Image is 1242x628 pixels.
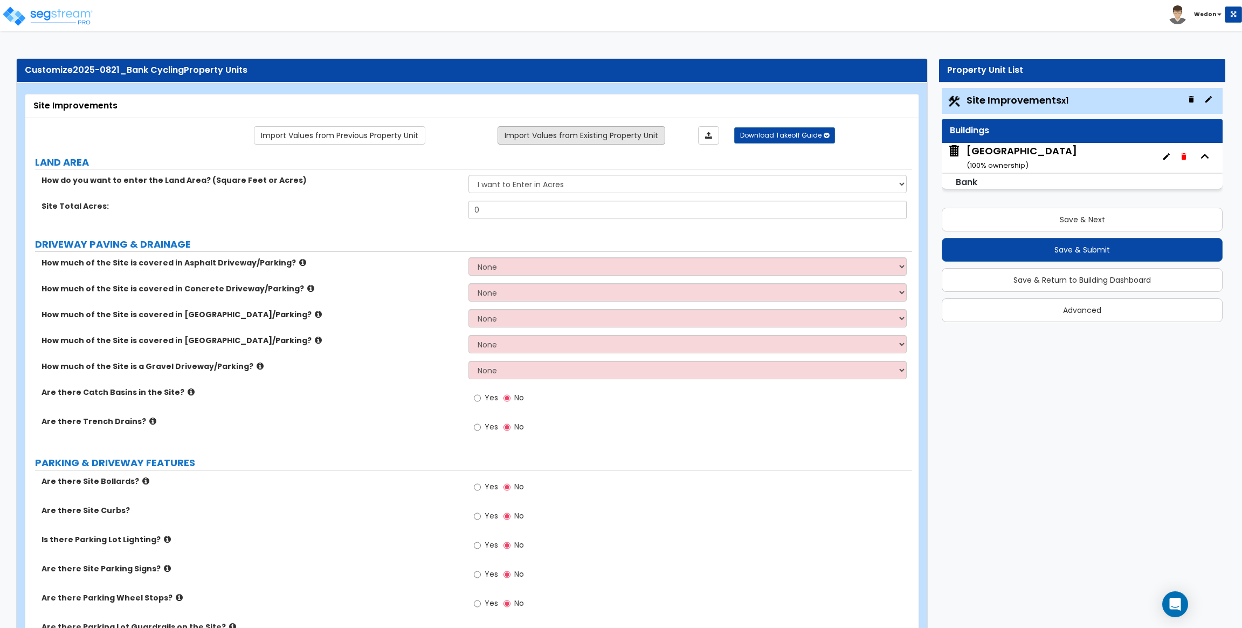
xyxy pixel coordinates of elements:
input: Yes [474,392,481,404]
span: Yes [485,421,498,432]
span: Download Takeoff Guide [740,131,822,140]
input: Yes [474,421,481,433]
input: Yes [474,481,481,493]
img: logo_pro_r.png [2,5,93,27]
label: Are there Parking Wheel Stops? [42,592,460,603]
label: Are there Site Parking Signs? [42,563,460,574]
img: building.svg [947,144,961,158]
input: No [503,421,510,433]
i: click for more info! [188,388,195,396]
input: Yes [474,510,481,522]
a: Import the dynamic attribute values from existing properties. [498,126,665,145]
i: click for more info! [164,564,171,572]
button: Save & Return to Building Dashboard [942,268,1223,292]
span: No [514,510,524,521]
i: click for more info! [176,593,183,602]
input: Yes [474,598,481,610]
button: Advanced [942,298,1223,322]
label: DRIVEWAY PAVING & DRAINAGE [35,237,912,251]
label: How do you want to enter the Land Area? (Square Feet or Acres) [42,175,460,186]
label: How much of the Site is a Gravel Driveway/Parking? [42,361,460,372]
i: click for more info! [315,336,322,344]
label: How much of the Site is covered in [GEOGRAPHIC_DATA]/Parking? [42,335,460,346]
span: Yes [485,598,498,609]
span: No [514,392,524,403]
small: x1 [1061,95,1068,106]
label: Are there Trench Drains? [42,416,460,427]
i: click for more info! [149,417,156,425]
input: No [503,569,510,581]
span: No [514,481,524,492]
input: No [503,510,510,522]
span: Yes [485,569,498,579]
label: How much of the Site is covered in Asphalt Driveway/Parking? [42,257,460,268]
i: click for more info! [315,310,322,318]
button: Download Takeoff Guide [734,127,835,144]
i: click for more info! [257,362,264,370]
input: No [503,598,510,610]
button: Save & Submit [942,238,1223,262]
img: avatar.png [1168,5,1187,24]
div: Site Improvements [33,100,910,112]
label: LAND AREA [35,155,912,169]
input: No [503,481,510,493]
input: Yes [474,540,481,551]
div: Buildings [950,125,1215,137]
div: Customize Property Units [25,64,919,77]
input: No [503,392,510,404]
span: Yes [485,510,498,521]
button: Save & Next [942,208,1223,231]
label: How much of the Site is covered in [GEOGRAPHIC_DATA]/Parking? [42,309,460,320]
span: No [514,569,524,579]
label: PARKING & DRIVEWAY FEATURES [35,456,912,470]
label: Are there Site Curbs? [42,505,460,516]
span: No [514,540,524,550]
div: Open Intercom Messenger [1162,591,1188,617]
a: Import the dynamic attributes value through Excel sheet [698,126,719,145]
div: Property Unit List [947,64,1217,77]
img: Construction.png [947,94,961,108]
span: Yes [485,481,498,492]
small: Bank [956,176,977,188]
small: ( 100 % ownership) [967,160,1029,170]
input: No [503,540,510,551]
span: Bank Building [947,144,1077,172]
span: No [514,598,524,609]
a: Import the dynamic attribute values from previous properties. [254,126,425,145]
span: Yes [485,540,498,550]
i: click for more info! [307,284,314,292]
i: click for more info! [164,535,171,543]
span: Yes [485,392,498,403]
input: Yes [474,569,481,581]
label: Is there Parking Lot Lighting? [42,534,460,545]
span: Site Improvements [967,93,1068,107]
label: How much of the Site is covered in Concrete Driveway/Parking? [42,283,460,294]
div: [GEOGRAPHIC_DATA] [967,144,1077,172]
span: 2025-0821_Bank Cycling [73,64,184,76]
i: click for more info! [142,477,149,485]
i: click for more info! [299,258,306,267]
span: No [514,421,524,432]
label: Are there Site Bollards? [42,476,460,487]
b: Wedon [1194,10,1216,18]
label: Site Total Acres: [42,201,460,211]
label: Are there Catch Basins in the Site? [42,387,460,398]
